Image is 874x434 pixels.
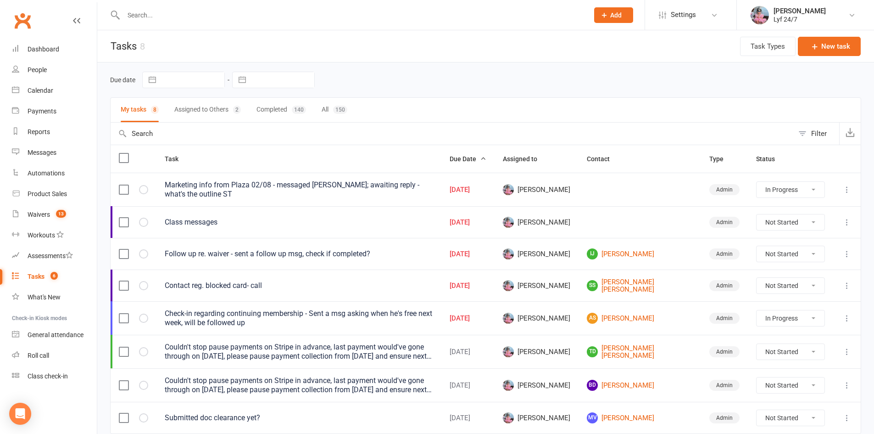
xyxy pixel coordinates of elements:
button: Contact [587,153,620,164]
button: Task Types [740,37,796,56]
div: [DATE] [450,414,486,422]
div: 150 [333,106,347,114]
div: Dashboard [28,45,59,53]
a: Tasks 6 [12,266,97,287]
span: [PERSON_NAME] [503,412,570,423]
div: Waivers [28,211,50,218]
div: [DATE] [450,282,486,290]
button: Due Date [450,153,486,164]
div: [DATE] [450,250,486,258]
div: Filter [811,128,827,139]
button: All150 [322,98,347,122]
a: General attendance kiosk mode [12,325,97,345]
div: 2 [233,106,241,114]
div: Automations [28,169,65,177]
a: Waivers 13 [12,204,97,225]
div: Open Intercom Messenger [9,403,31,425]
div: Tasks [28,273,45,280]
img: Shali Thevarasan [503,280,514,291]
button: Completed140 [256,98,306,122]
div: Contact reg. blocked card- call [165,281,433,290]
div: 8 [140,41,145,52]
div: Payments [28,107,56,115]
button: Assigned to Others2 [174,98,241,122]
div: Lyf 24/7 [774,15,826,23]
span: 6 [50,272,58,280]
span: Status [756,155,785,163]
a: Class kiosk mode [12,366,97,387]
a: Calendar [12,80,97,101]
span: [PERSON_NAME] [503,217,570,228]
a: BD[PERSON_NAME] [587,380,693,391]
a: SS[PERSON_NAME] [PERSON_NAME] [587,278,693,293]
span: 13 [56,210,66,218]
a: Product Sales [12,184,97,204]
span: [PERSON_NAME] [503,184,570,195]
span: SS [587,280,598,291]
span: Type [709,155,734,163]
span: [PERSON_NAME] [503,380,570,391]
span: Task [165,155,189,163]
div: 140 [292,106,306,114]
div: [DATE] [450,315,486,322]
div: Reports [28,128,50,135]
div: Admin [709,217,740,228]
a: Automations [12,163,97,184]
span: IJ [587,248,598,259]
span: [PERSON_NAME] [503,346,570,357]
a: Clubworx [11,9,34,32]
img: Shali Thevarasan [503,217,514,228]
span: Due Date [450,155,486,163]
span: TD [587,346,598,357]
span: MV [587,412,598,423]
span: [PERSON_NAME] [503,280,570,291]
div: [DATE] [450,186,486,194]
div: General attendance [28,331,84,338]
a: People [12,60,97,80]
a: Roll call [12,345,97,366]
div: Admin [709,313,740,324]
div: Marketing info from Plaza 02/08 - messaged [PERSON_NAME]; awaiting reply - what's the outline ST [165,180,433,199]
span: BD [587,380,598,391]
a: Assessments [12,246,97,266]
span: [PERSON_NAME] [503,248,570,259]
div: Check-in regarding continuing membership - Sent a msg asking when he's free next week, will be fo... [165,309,433,327]
span: [PERSON_NAME] [503,313,570,324]
img: Shali Thevarasan [503,380,514,391]
div: [DATE] [450,382,486,389]
div: Roll call [28,352,49,359]
a: IJ[PERSON_NAME] [587,248,693,259]
img: Shali Thevarasan [503,184,514,195]
div: [DATE] [450,219,486,226]
a: AS[PERSON_NAME] [587,313,693,324]
div: [DATE] [450,348,486,356]
div: Admin [709,184,740,195]
h1: Tasks [97,30,145,62]
div: Calendar [28,87,53,94]
img: thumb_image1747747990.png [751,6,769,24]
div: Submitted doc clearance yet? [165,413,433,423]
a: TD[PERSON_NAME] [PERSON_NAME] [587,344,693,360]
img: Shali Thevarasan [503,412,514,423]
a: Workouts [12,225,97,246]
a: What's New [12,287,97,308]
span: Settings [671,5,696,25]
a: Messages [12,142,97,163]
div: Admin [709,346,740,357]
button: Type [709,153,734,164]
div: Assessments [28,252,73,259]
label: Due date [110,76,135,84]
a: Dashboard [12,39,97,60]
button: Filter [794,123,839,145]
div: What's New [28,293,61,301]
img: Shali Thevarasan [503,248,514,259]
div: Couldn't stop pause payments on Stripe in advance, last payment would've gone through on [DATE], ... [165,343,433,361]
div: People [28,66,47,73]
div: [PERSON_NAME] [774,7,826,15]
button: New task [798,37,861,56]
div: Messages [28,149,56,156]
span: Contact [587,155,620,163]
div: Couldn't stop pause payments on Stripe in advance, last payment would've gone through on [DATE], ... [165,376,433,395]
input: Search... [121,9,582,22]
img: Shali Thevarasan [503,346,514,357]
